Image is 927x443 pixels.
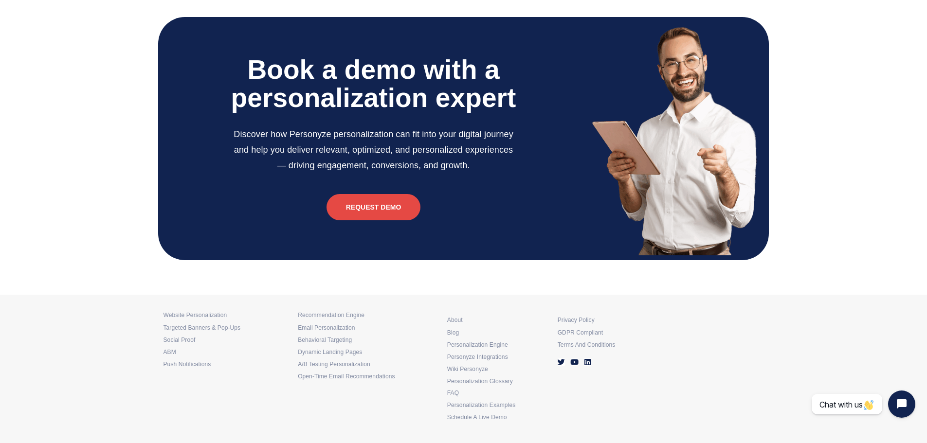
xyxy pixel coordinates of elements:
a: Privacy policy [558,312,658,324]
h4: Blog [447,331,548,335]
h6: Website Personalization [164,314,298,317]
h4: Personalization Examples [447,404,548,407]
h6: Open-Time Email Recommendations [298,375,433,378]
a: Push Notifications [164,356,298,368]
h6: Targeted Banners & Pop-Ups [164,326,298,330]
a: Email Personalization [298,319,433,332]
h4: About [447,319,548,322]
h4: FAQ [447,391,548,395]
a: Website Personalization [164,307,298,319]
a: GDPR compliant [558,324,658,337]
a: Personalization Glossary [447,373,548,385]
h6: Privacy policy [558,319,658,322]
a: Open-Time Email Recommendations [298,368,433,380]
h6: behavioral targeting [298,338,433,342]
a: Personyze Integrations [447,349,548,361]
a: ABM [164,344,298,356]
h6: GDPR compliant [558,331,658,335]
h6: a/b testing personalization [298,363,433,366]
a: Blog [447,324,548,337]
h6: Social Proof [164,338,298,342]
h6: Terms and conditions [558,343,658,347]
a: Terms and conditions [558,337,658,349]
a: Social Proof [164,332,298,344]
span: Request Demo [346,204,401,211]
h4: Personyze Integrations [447,355,548,359]
h4: Wiki Personyze [447,368,548,371]
a: a/b testing personalization [298,356,433,368]
a: Dynamic Landing Pages [298,344,433,356]
h4: Schedule a Live Demo [447,416,548,419]
h3: Book a demo with a personalization expert [168,55,579,112]
a: Recommendation Engine [298,307,433,319]
img: A happy guy invite you for personalization demo [588,22,759,255]
a: Targeted Banners & Pop-Ups [164,319,298,332]
h6: Recommendation Engine [298,314,433,317]
a: Wiki Personyze [447,361,548,373]
h6: ABM [164,351,298,354]
a: About [447,312,548,324]
h4: Personalization Glossary [447,380,548,383]
a: Personalization Examples [447,397,548,409]
h6: Email Personalization [298,326,433,330]
a: behavioral targeting [298,332,433,344]
h6: Push Notifications [164,363,298,366]
h4: Personalization Engine [447,343,548,347]
a: Personalization Engine [447,337,548,349]
a: Schedule a Live Demo [447,409,548,421]
a: Request Demo [327,194,421,220]
h3: Discover how Personyze personalization can fit into your digital journey and help you deliver rel... [231,126,517,173]
h6: Dynamic Landing Pages [298,351,433,354]
a: FAQ [447,385,548,397]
